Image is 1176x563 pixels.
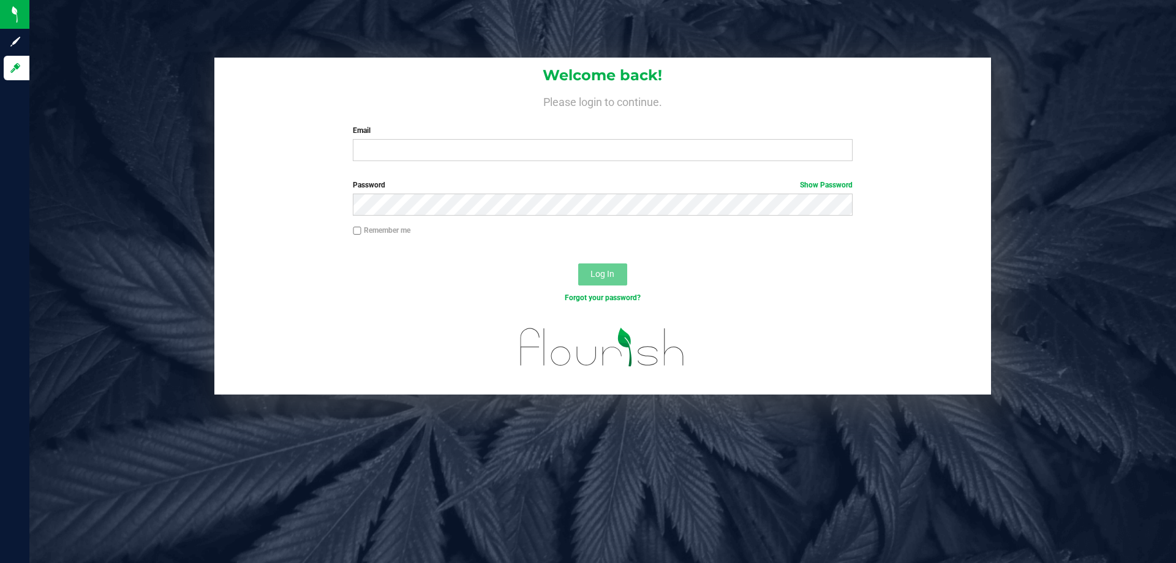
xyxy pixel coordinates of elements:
[353,225,410,236] label: Remember me
[505,316,699,379] img: flourish_logo.svg
[590,269,614,279] span: Log In
[9,36,21,48] inline-svg: Sign up
[353,181,385,189] span: Password
[800,181,853,189] a: Show Password
[214,93,991,108] h4: Please login to continue.
[9,62,21,74] inline-svg: Log in
[353,227,361,235] input: Remember me
[353,125,852,136] label: Email
[565,293,641,302] a: Forgot your password?
[578,263,627,285] button: Log In
[214,67,991,83] h1: Welcome back!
